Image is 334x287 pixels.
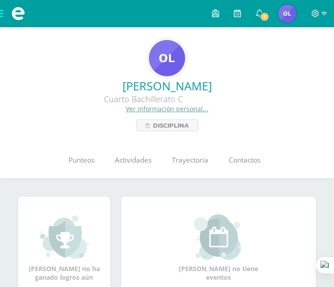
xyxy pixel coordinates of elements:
a: [PERSON_NAME] [7,78,327,94]
a: Trayectoria [162,142,218,178]
span: Contactos [229,155,260,165]
div: [PERSON_NAME] no tiene eventos [173,214,264,282]
div: Cuarto Bachillerato C [7,94,280,104]
a: Actividades [104,142,162,178]
span: 7 [260,12,270,22]
img: 84fa0da4095672effa7ecd07c72dbd37.png [278,5,296,23]
img: event_small.png [194,214,243,260]
span: Punteos [69,155,94,165]
img: achievement_small.png [39,214,89,260]
span: Trayectoria [172,155,208,165]
img: ffbf3829d8db161742b56d48e7c545b7.png [149,40,185,76]
span: Disciplina [153,120,189,131]
div: [PERSON_NAME] no ha ganado logros aún [27,214,101,282]
a: Ver información personal... [126,104,208,113]
a: Disciplina [136,119,198,131]
span: Actividades [115,155,152,165]
a: Punteos [58,142,104,178]
a: Contactos [218,142,270,178]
